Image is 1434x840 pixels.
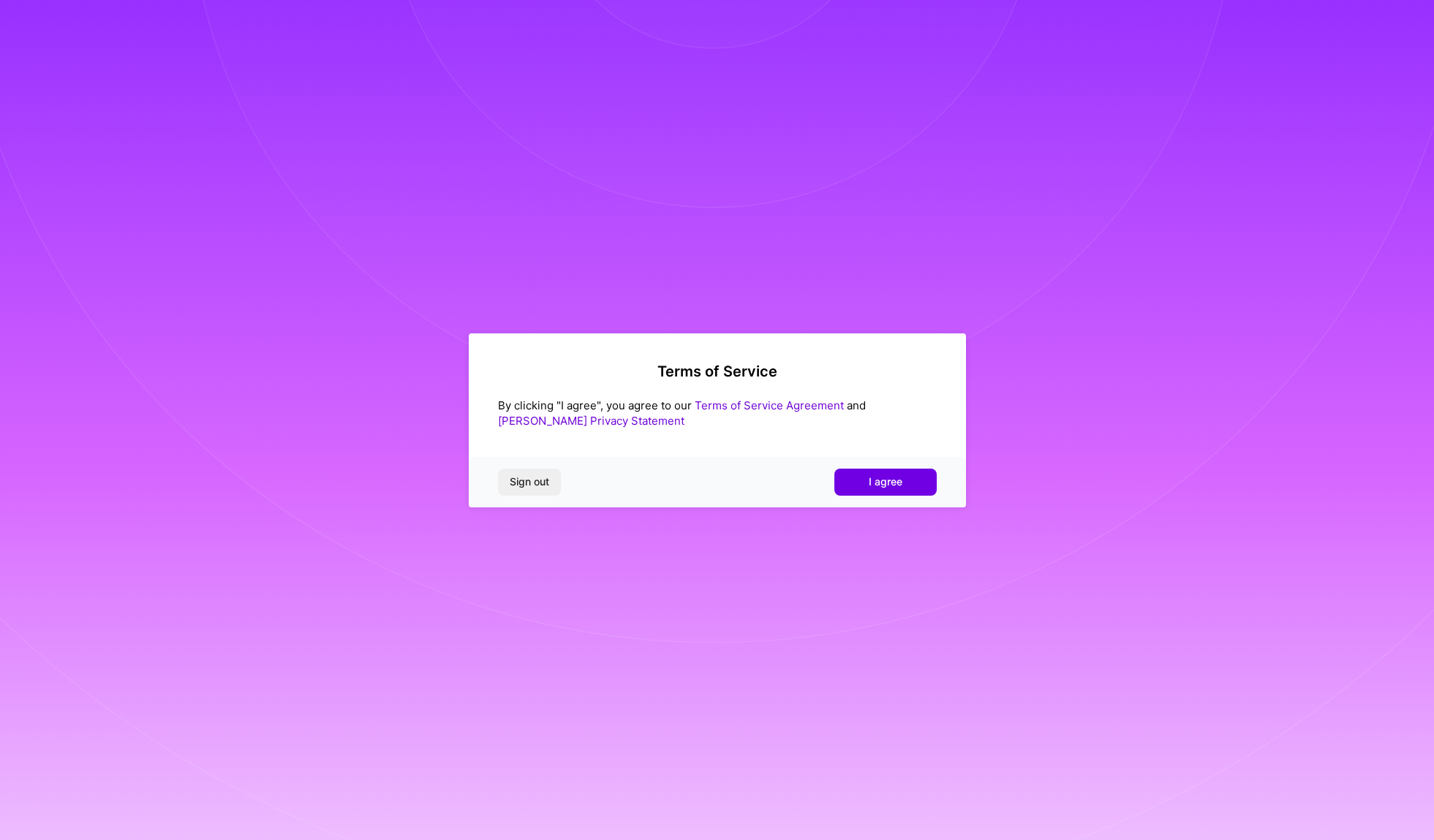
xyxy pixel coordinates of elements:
button: I agree [834,469,937,495]
h2: Terms of Service [498,363,937,380]
button: Sign out [498,469,561,495]
span: I agree [869,474,902,489]
span: Sign out [510,474,549,489]
a: [PERSON_NAME] Privacy Statement [498,414,684,428]
div: By clicking "I agree", you agree to our and [498,398,937,428]
a: Terms of Service Agreement [695,398,844,412]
